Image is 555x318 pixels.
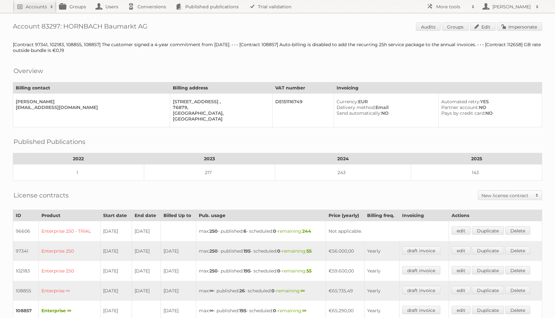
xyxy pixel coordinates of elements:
[441,110,537,116] div: NO
[400,210,449,221] th: Invoicing
[441,105,537,110] div: NO
[39,221,101,241] td: Enterprise 250 - TRIAL
[144,153,275,164] th: 2023
[13,281,39,301] td: 108855
[402,306,440,314] a: draft invoice
[276,288,305,294] span: remaining:
[161,241,196,261] td: [DATE]
[243,228,246,234] strong: 6
[452,306,471,314] a: edit
[452,286,471,294] a: edit
[472,246,504,255] a: Duplicate
[39,241,101,261] td: Enterprise 250
[13,261,39,281] td: 102183
[472,226,504,235] a: Duplicate
[364,281,399,301] td: Yearly
[101,221,132,241] td: [DATE]
[273,228,276,234] strong: 0
[271,288,275,294] strong: 0
[442,22,469,31] a: Groups
[441,99,537,105] div: YES
[132,261,161,281] td: [DATE]
[441,99,480,105] span: Automated retry:
[402,246,440,255] a: draft invoice
[337,110,381,116] span: Send automatically:
[497,22,542,31] a: Impersonate
[272,82,334,94] th: VAT number
[275,164,411,181] td: 243
[16,105,165,110] div: [EMAIL_ADDRESS][DOMAIN_NAME]
[239,288,245,294] strong: 26
[326,241,364,261] td: €56.000,00
[441,110,485,116] span: Pays by credit card:
[505,246,530,255] a: Delete
[13,42,542,53] div: [Contract 97341, 102183, 108855, 108857] The customer signed a 4-year commitment from [DATE]. • •...
[39,261,101,281] td: Enterprise 250
[452,266,471,274] a: edit
[275,153,411,164] th: 2024
[26,4,47,10] h2: Accounts
[436,4,468,10] h2: More tools
[13,221,39,241] td: 96606
[173,116,267,122] div: [GEOGRAPHIC_DATA]
[161,210,196,221] th: Billed Up to
[243,248,251,254] strong: 195
[39,281,101,301] td: Enterprise ∞
[13,241,39,261] td: 97341
[452,246,471,255] a: edit
[39,210,101,221] th: Product
[326,261,364,281] td: €59.600,00
[411,164,542,181] td: 143
[196,261,326,281] td: max: - published: - scheduled: -
[449,210,542,221] th: Actions
[101,281,132,301] td: [DATE]
[491,4,533,10] h2: [PERSON_NAME]
[472,266,504,274] a: Duplicate
[337,99,358,105] span: Currency:
[173,105,267,110] div: 76879,
[144,164,275,181] td: 217
[472,306,504,314] a: Duplicate
[196,210,326,221] th: Pub. usage
[13,190,69,200] h2: License contracts
[481,192,532,199] h2: New license contract
[505,266,530,274] a: Delete
[277,248,280,254] strong: 0
[13,22,542,32] h1: Account 83297: HORNBACH Baumarkt AG
[441,105,479,110] span: Partner account:
[209,248,218,254] strong: 250
[326,210,364,221] th: Price (yearly)
[301,288,305,294] strong: ∞
[282,268,312,274] span: remaining:
[161,281,196,301] td: [DATE]
[196,241,326,261] td: max: - published: - scheduled: -
[209,288,214,294] strong: ∞
[326,221,449,241] td: Not applicable.
[196,281,326,301] td: max: - published: - scheduled: -
[337,105,433,110] div: Email
[302,228,311,234] strong: 244
[532,191,542,200] span: Toggle
[196,221,326,241] td: max: - published: - scheduled: -
[161,261,196,281] td: [DATE]
[209,268,218,274] strong: 250
[132,221,161,241] td: [DATE]
[101,261,132,281] td: [DATE]
[209,228,218,234] strong: 250
[402,286,440,294] a: draft invoice
[132,241,161,261] td: [DATE]
[334,82,542,94] th: Invoicing
[505,226,530,235] a: Delete
[282,248,312,254] span: remaining:
[173,99,267,105] div: [STREET_ADDRESS] ,
[337,110,433,116] div: NO
[13,66,43,76] h2: Overview
[16,99,165,105] div: [PERSON_NAME]
[505,286,530,294] a: Delete
[472,286,504,294] a: Duplicate
[132,281,161,301] td: [DATE]
[101,241,132,261] td: [DATE]
[337,105,375,110] span: Delivery method:
[416,22,441,31] a: Audits
[364,261,399,281] td: Yearly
